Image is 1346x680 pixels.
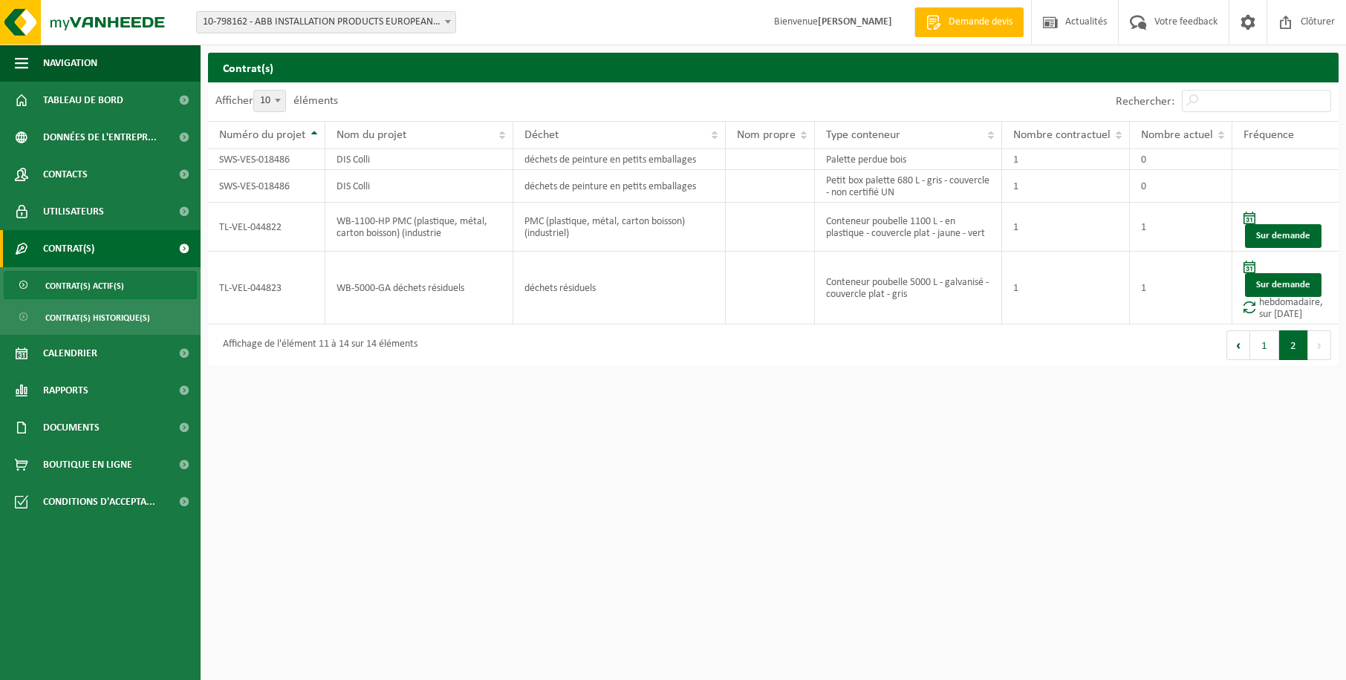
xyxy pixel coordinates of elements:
td: PMC (plastique, métal, carton boisson) (industriel) [513,203,725,252]
span: Contrat(s) historique(s) [45,304,150,332]
span: Contacts [43,156,88,193]
button: 2 [1279,330,1308,360]
label: Rechercher: [1116,96,1174,108]
span: Navigation [43,45,97,82]
td: 0 [1130,170,1232,203]
a: Sur demande [1245,273,1321,297]
td: WB-1100-HP PMC (plastique, métal, carton boisson) (industrie [325,203,514,252]
span: Conditions d'accepta... [43,483,155,520]
span: Tableau de bord [43,82,123,119]
span: Nombre actuel [1141,129,1213,141]
span: Contrat(s) actif(s) [45,272,124,300]
td: DIS Colli [325,149,514,170]
span: Déchet [524,129,559,141]
span: Documents [43,409,100,446]
span: Demande devis [945,15,1016,30]
td: 1 [1002,149,1130,170]
strong: [PERSON_NAME] [818,16,892,27]
td: 1 [1130,203,1232,252]
td: 1 [1002,252,1130,324]
td: Conteneur poubelle 1100 L - en plastique - couvercle plat - jaune - vert [815,203,1003,252]
span: Nom propre [737,129,796,141]
td: déchets de peinture en petits emballages [513,170,725,203]
td: TL-VEL-044822 [208,203,325,252]
a: Contrat(s) actif(s) [4,271,197,299]
td: WB-5000-GA déchets résiduels [325,252,514,324]
td: 1 [1002,170,1130,203]
span: 10-798162 - ABB INSTALLATION PRODUCTS EUROPEAN CENTRE SA - HOUDENG-GOEGNIES [196,11,456,33]
button: Previous [1226,330,1250,360]
a: Contrat(s) historique(s) [4,303,197,331]
button: 1 [1250,330,1279,360]
label: Afficher éléments [215,95,338,107]
span: 10-798162 - ABB INSTALLATION PRODUCTS EUROPEAN CENTRE SA - HOUDENG-GOEGNIES [197,12,455,33]
h2: Contrat(s) [208,53,1339,82]
td: SWS-VES-018486 [208,170,325,203]
a: Demande devis [914,7,1024,37]
td: Conteneur poubelle 5000 L - galvanisé - couvercle plat - gris [815,252,1003,324]
span: 10 [254,91,285,111]
td: déchets résiduels [513,252,725,324]
span: Numéro du projet [219,129,305,141]
td: 1 [1130,252,1232,324]
span: Nom du projet [336,129,406,141]
td: hebdomadaire, sur [DATE] [1232,252,1339,324]
td: 0 [1130,149,1232,170]
span: Nombre contractuel [1013,129,1111,141]
td: Petit box palette 680 L - gris - couvercle - non certifié UN [815,170,1003,203]
span: Rapports [43,372,88,409]
td: déchets de peinture en petits emballages [513,149,725,170]
span: 10 [253,90,286,112]
span: Contrat(s) [43,230,94,267]
span: Type conteneur [826,129,900,141]
button: Next [1308,330,1331,360]
span: Données de l'entrepr... [43,119,157,156]
a: Sur demande [1245,224,1321,248]
td: Palette perdue bois [815,149,1003,170]
div: Affichage de l'élément 11 à 14 sur 14 éléments [215,332,417,359]
td: DIS Colli [325,170,514,203]
td: TL-VEL-044823 [208,252,325,324]
span: Boutique en ligne [43,446,132,483]
span: Calendrier [43,335,97,372]
td: SWS-VES-018486 [208,149,325,170]
span: Fréquence [1243,129,1294,141]
td: 1 [1002,203,1130,252]
span: Utilisateurs [43,193,104,230]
